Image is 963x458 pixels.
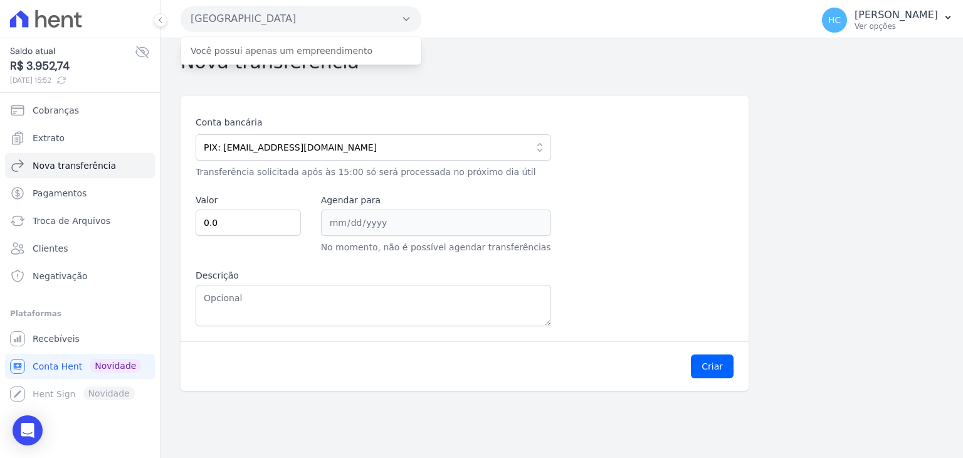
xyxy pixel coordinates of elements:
a: Negativação [5,264,155,289]
button: [GEOGRAPHIC_DATA] [181,6,421,31]
a: Recebíveis [5,326,155,351]
a: Conta Hent Novidade [5,354,155,379]
span: Clientes [33,242,68,255]
a: Extrato [5,125,155,151]
a: Cobranças [5,98,155,123]
a: Nova transferência [5,153,155,178]
a: Troca de Arquivos [5,208,155,233]
p: No momento, não é possível agendar transferências [321,241,551,254]
label: Conta bancária [196,116,551,129]
span: Você possui apenas um empreendimento [181,40,421,62]
p: Ver opções [855,21,938,31]
a: Clientes [5,236,155,261]
h2: Nova transferência [181,51,943,73]
button: HC [PERSON_NAME] Ver opções [812,3,963,38]
label: Valor [196,194,301,207]
span: Extrato [33,132,65,144]
span: Pagamentos [33,187,87,200]
label: Descrição [196,269,551,282]
span: [DATE] 15:52 [10,75,135,86]
nav: Sidebar [10,98,150,407]
span: Nova transferência [33,159,116,172]
label: Agendar para [321,194,551,207]
span: Conta Hent [33,360,82,373]
button: Criar [691,354,734,378]
span: Recebíveis [33,333,80,345]
p: Transferência solicitada após às 15:00 só será processada no próximo dia útil [196,166,551,179]
p: [PERSON_NAME] [855,9,938,21]
span: Troca de Arquivos [33,215,110,227]
div: Plataformas [10,306,150,321]
span: R$ 3.952,74 [10,58,135,75]
span: Cobranças [33,104,79,117]
a: Pagamentos [5,181,155,206]
span: Saldo atual [10,45,135,58]
div: Open Intercom Messenger [13,415,43,445]
span: Novidade [90,359,141,373]
span: Negativação [33,270,88,282]
span: HC [828,16,841,24]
